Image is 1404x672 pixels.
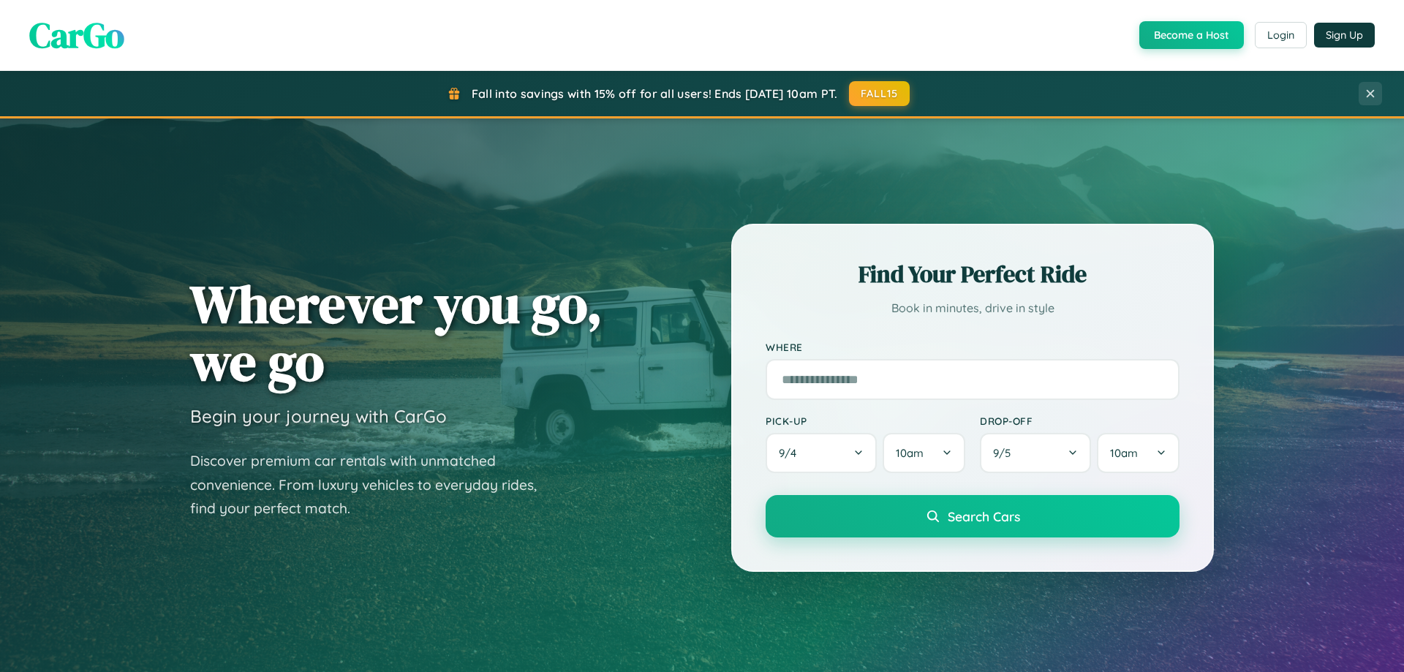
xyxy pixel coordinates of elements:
[190,449,556,521] p: Discover premium car rentals with unmatched convenience. From luxury vehicles to everyday rides, ...
[1255,22,1307,48] button: Login
[980,415,1180,427] label: Drop-off
[190,275,603,390] h1: Wherever you go, we go
[1314,23,1375,48] button: Sign Up
[766,415,965,427] label: Pick-up
[190,405,447,427] h3: Begin your journey with CarGo
[766,258,1180,290] h2: Find Your Perfect Ride
[1097,433,1180,473] button: 10am
[1110,446,1138,460] span: 10am
[766,298,1180,319] p: Book in minutes, drive in style
[1139,21,1244,49] button: Become a Host
[896,446,924,460] span: 10am
[779,446,804,460] span: 9 / 4
[766,341,1180,353] label: Where
[883,433,965,473] button: 10am
[766,495,1180,537] button: Search Cars
[948,508,1020,524] span: Search Cars
[993,446,1018,460] span: 9 / 5
[29,11,124,59] span: CarGo
[472,86,838,101] span: Fall into savings with 15% off for all users! Ends [DATE] 10am PT.
[849,81,910,106] button: FALL15
[980,433,1091,473] button: 9/5
[766,433,877,473] button: 9/4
